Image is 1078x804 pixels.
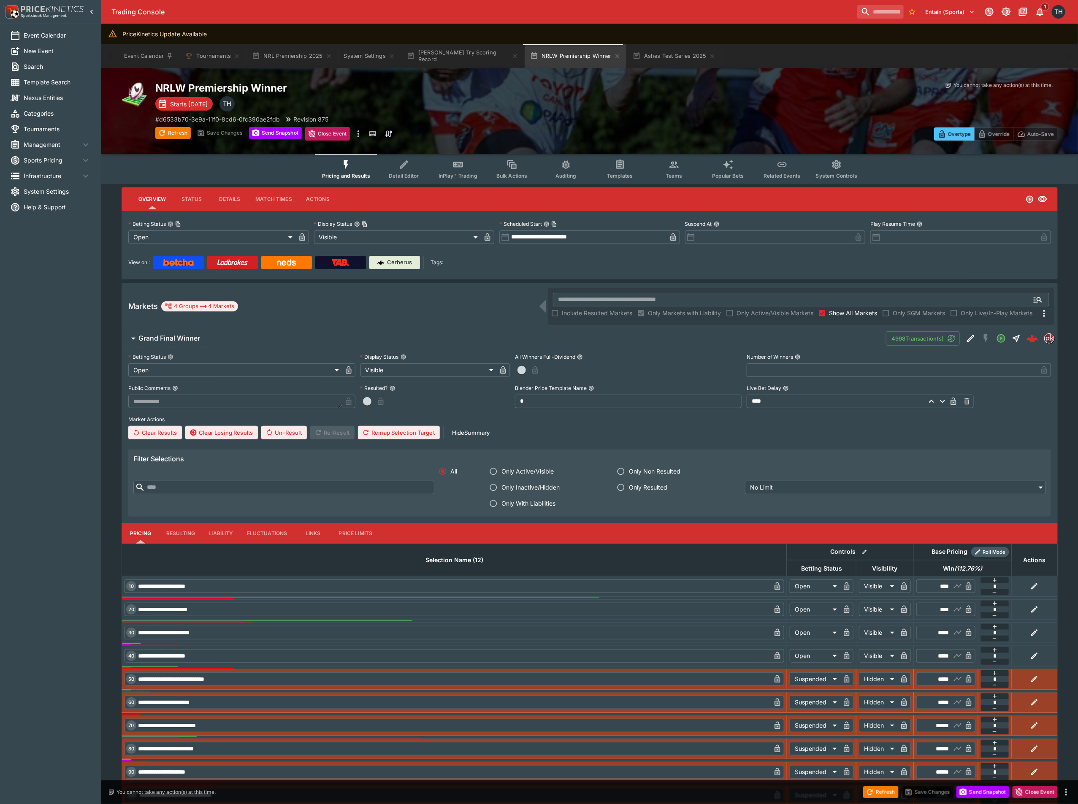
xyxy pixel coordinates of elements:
[917,221,923,227] button: Play Resume Time
[447,426,495,439] button: HideSummary
[999,4,1014,19] button: Toggle light/dark mode
[322,173,370,179] span: Pricing and Results
[128,256,150,269] label: View on :
[122,330,886,347] button: Grand Final Winner
[501,499,555,508] span: Only With Liabilities
[934,563,991,574] span: Win(112.76%)
[629,483,667,492] span: Only Resulted
[24,125,91,133] span: Tournaments
[249,127,302,139] button: Send Snapshot
[439,173,477,179] span: InPlay™ Trading
[963,331,978,346] button: Edit Detail
[745,481,1046,494] div: No Limit
[790,765,840,779] div: Suspended
[21,14,67,18] img: Sportsbook Management
[402,44,523,68] button: [PERSON_NAME] Try Scoring Record
[934,127,1058,141] div: Start From
[1052,5,1065,19] div: Todd Henderson
[310,426,355,439] span: Re-Result
[369,256,420,269] a: Cerberus
[666,173,683,179] span: Teams
[859,626,897,639] div: Visible
[795,354,801,360] button: Number of Winners
[305,127,350,141] button: Close Event
[155,115,280,124] p: Copy To Clipboard
[127,769,136,775] span: 90
[790,579,840,593] div: Open
[172,385,178,391] button: Public Comments
[24,78,91,87] span: Template Search
[1012,544,1057,576] th: Actions
[116,788,216,796] p: You cannot take any action(s) at this time.
[1024,330,1041,347] a: 0b6cf7c6-0ce2-4a4a-a42c-55581397ef62
[138,334,200,343] h6: Grand Final Winner
[905,5,919,19] button: No Bookmarks
[261,426,306,439] button: Un-Result
[515,353,575,360] p: All Winners Full-Dividend
[3,3,19,20] img: PriceKinetics Logo
[431,256,443,269] label: Tags:
[353,127,363,141] button: more
[24,156,81,165] span: Sports Pricing
[790,603,840,616] div: Open
[127,699,136,705] span: 60
[783,385,789,391] button: Live Bet Delay
[816,173,857,179] span: System Controls
[180,44,245,68] button: Tournaments
[1030,292,1045,307] button: Open
[1026,195,1034,203] svg: Open
[787,544,913,560] th: Controls
[211,189,249,209] button: Details
[128,384,171,392] p: Public Comments
[790,649,840,663] div: Open
[122,81,149,108] img: rugby_league.png
[953,81,1053,89] p: You cannot take any action(s) at this time.
[24,93,91,102] span: Nexus Entities
[127,583,135,589] span: 10
[551,221,557,227] button: Copy To Clipboard
[996,333,1006,344] svg: Open
[496,173,528,179] span: Bulk Actions
[790,742,840,755] div: Suspended
[1041,3,1050,11] span: 1
[954,563,982,574] em: ( 112.76 %)
[155,81,607,95] h2: Copy To Clipboard
[792,563,851,574] span: Betting Status
[277,259,296,266] img: Neds
[24,46,91,55] span: New Event
[360,353,399,360] p: Display Status
[128,353,166,360] p: Betting Status
[886,331,960,346] button: 4998Transaction(s)
[202,523,240,544] button: Liability
[21,6,84,12] img: PriceKinetics
[390,385,395,391] button: Resulted?
[859,742,897,755] div: Hidden
[737,309,813,317] span: Only Active/Visible Markets
[416,555,493,565] span: Selection Name (12)
[160,523,202,544] button: Resulting
[648,309,721,317] span: Only Markets with Liability
[240,523,294,544] button: Fluctuations
[170,100,208,108] p: Starts [DATE]
[980,549,1009,556] span: Roll Mode
[859,696,897,709] div: Hidden
[859,579,897,593] div: Visible
[360,384,388,392] p: Resulted?
[127,676,136,682] span: 50
[859,719,897,732] div: Hidden
[1037,194,1048,204] svg: Visible
[859,547,870,558] button: Bulk edit
[127,653,136,659] span: 40
[555,173,576,179] span: Auditing
[127,723,136,728] span: 70
[127,630,136,636] span: 30
[128,413,1051,426] label: Market Actions
[685,220,712,227] p: Suspend At
[128,426,182,439] button: Clear Results
[934,127,975,141] button: Overtype
[988,130,1010,138] p: Override
[971,547,1009,557] div: Show/hide Price Roll mode configuration.
[948,130,971,138] p: Overtype
[961,309,1032,317] span: Only Live/In-Play Markets
[249,189,299,209] button: Match Times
